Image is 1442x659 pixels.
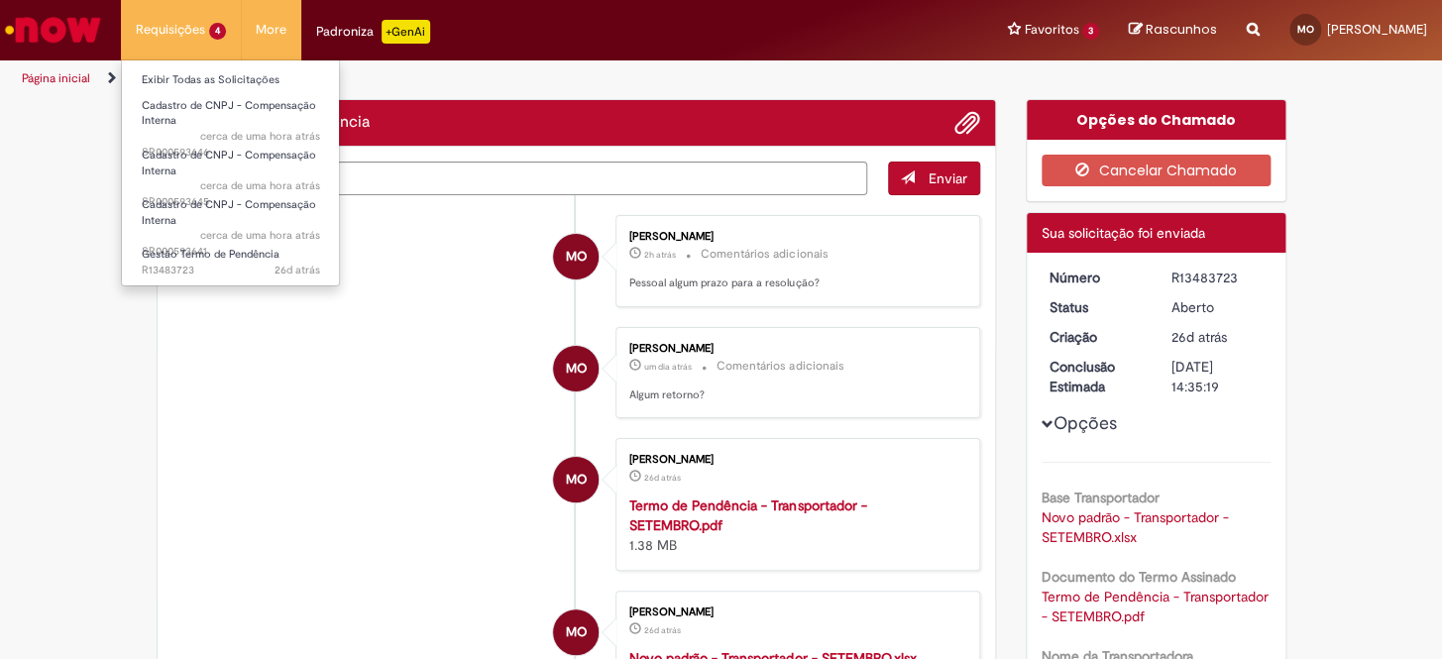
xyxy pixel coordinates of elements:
[629,606,959,618] div: [PERSON_NAME]
[629,343,959,355] div: [PERSON_NAME]
[717,358,843,375] small: Comentários adicionais
[1035,327,1157,347] dt: Criação
[122,194,340,237] a: Aberto SR000593641 : Cadastro de CNPJ - Compensação Interna
[1042,588,1273,625] a: Download de Termo de Pendência - Transportador - SETEMBRO.pdf
[553,457,599,502] div: Millena Oliveira
[136,20,205,40] span: Requisições
[256,20,286,40] span: More
[629,387,959,403] p: Algum retorno?
[316,20,430,44] div: Padroniza
[1042,155,1271,186] button: Cancelar Chamado
[1035,357,1157,396] dt: Conclusão Estimada
[1146,20,1217,39] span: Rascunhos
[553,346,599,391] div: Millena Oliveira
[566,608,587,656] span: MO
[644,472,681,484] span: 26d atrás
[1129,21,1217,40] a: Rascunhos
[629,275,959,291] p: Pessoal algum prazo para a resolução?
[1171,357,1264,396] div: [DATE] 14:35:19
[644,624,681,636] span: 26d atrás
[1042,508,1233,546] a: Download de Novo padrão - Transportador - SETEMBRO.xlsx
[142,263,320,278] span: R13483723
[1171,328,1227,346] time: 05/09/2025 09:35:17
[1082,23,1099,40] span: 3
[1171,268,1264,287] div: R13483723
[553,609,599,655] div: Millena Oliveira
[15,60,946,97] ul: Trilhas de página
[122,69,340,91] a: Exibir Todas as Solicitações
[644,361,692,373] time: 29/09/2025 10:11:42
[629,231,959,243] div: [PERSON_NAME]
[566,456,587,503] span: MO
[954,110,980,136] button: Adicionar anexos
[122,95,340,138] a: Aberto SR000593646 : Cadastro de CNPJ - Compensação Interna
[629,454,959,466] div: [PERSON_NAME]
[644,249,676,261] span: 2h atrás
[1042,568,1236,586] b: Documento do Termo Assinado
[629,495,959,555] div: 1.38 MB
[929,169,967,187] span: Enviar
[1042,489,1160,506] b: Base Transportador
[200,228,320,243] time: 30/09/2025 10:59:19
[382,20,430,44] p: +GenAi
[1027,100,1285,140] div: Opções do Chamado
[566,233,587,280] span: MO
[275,263,320,277] time: 05/09/2025 09:35:17
[142,178,320,209] span: SR000593645
[566,345,587,392] span: MO
[142,98,316,129] span: Cadastro de CNPJ - Compensação Interna
[200,178,320,193] span: cerca de uma hora atrás
[644,624,681,636] time: 05/09/2025 09:35:09
[1024,20,1078,40] span: Favoritos
[1035,268,1157,287] dt: Número
[644,249,676,261] time: 30/09/2025 10:53:43
[1035,297,1157,317] dt: Status
[888,162,980,195] button: Enviar
[1297,23,1314,36] span: MO
[629,496,866,534] a: Termo de Pendência - Transportador - SETEMBRO.pdf
[142,247,279,262] span: Gestão Termo de Pendência
[1327,21,1427,38] span: [PERSON_NAME]
[1042,224,1205,242] span: Sua solicitação foi enviada
[200,228,320,243] span: cerca de uma hora atrás
[172,162,868,195] textarea: Digite sua mensagem aqui...
[200,129,320,144] span: cerca de uma hora atrás
[701,246,828,263] small: Comentários adicionais
[122,145,340,187] a: Aberto SR000593645 : Cadastro de CNPJ - Compensação Interna
[142,129,320,160] span: SR000593646
[644,472,681,484] time: 05/09/2025 09:35:13
[142,228,320,259] span: SR000593641
[644,361,692,373] span: um dia atrás
[22,70,90,86] a: Página inicial
[553,234,599,279] div: Millena Oliveira
[209,23,226,40] span: 4
[122,244,340,280] a: Aberto R13483723 : Gestão Termo de Pendência
[1171,327,1264,347] div: 05/09/2025 09:35:17
[275,263,320,277] span: 26d atrás
[200,129,320,144] time: 30/09/2025 11:00:09
[1171,297,1264,317] div: Aberto
[142,197,316,228] span: Cadastro de CNPJ - Compensação Interna
[142,148,316,178] span: Cadastro de CNPJ - Compensação Interna
[2,10,104,50] img: ServiceNow
[121,59,340,286] ul: Requisições
[1171,328,1227,346] span: 26d atrás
